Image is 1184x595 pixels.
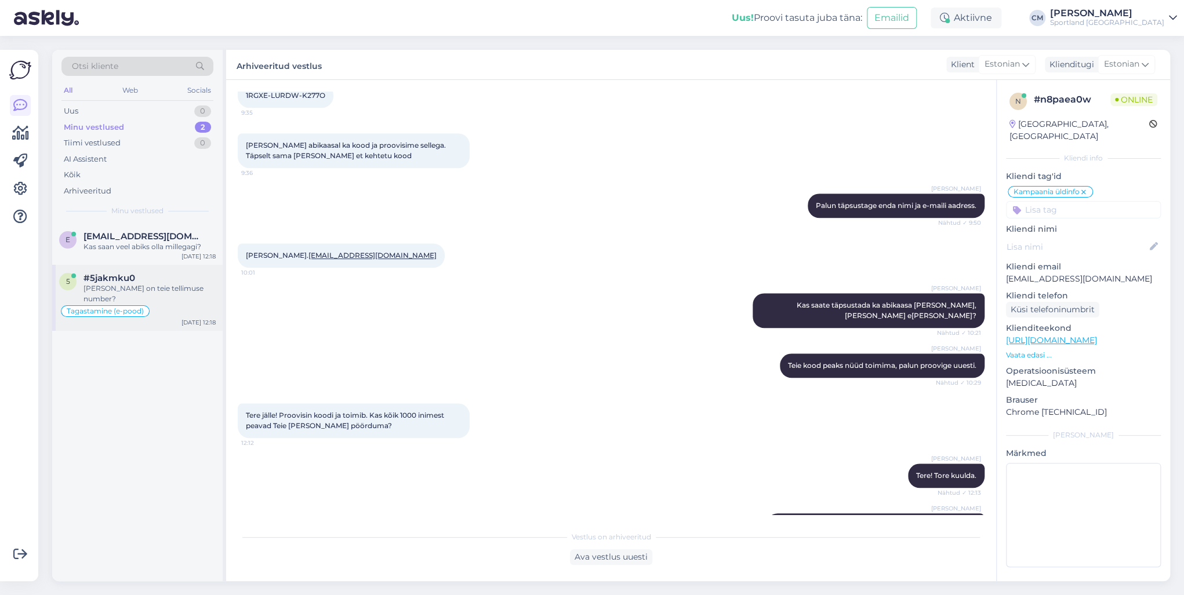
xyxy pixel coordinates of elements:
[937,328,981,337] span: Nähtud ✓ 10:21
[1006,394,1161,406] p: Brauser
[1007,240,1147,253] input: Lisa nimi
[1029,10,1045,26] div: CM
[1006,153,1161,163] div: Kliendi info
[64,105,78,117] div: Uus
[985,58,1020,71] span: Estonian
[181,318,216,327] div: [DATE] 12:18
[64,154,107,165] div: AI Assistent
[237,57,322,72] label: Arhiveeritud vestlus
[61,83,75,98] div: All
[241,108,285,117] span: 9:35
[1006,290,1161,302] p: Kliendi telefon
[185,83,213,98] div: Socials
[66,277,70,286] span: 5
[1006,273,1161,285] p: [EMAIL_ADDRESS][DOMAIN_NAME]
[1006,365,1161,377] p: Operatsioonisüsteem
[241,439,285,447] span: 12:12
[732,12,754,23] b: Uus!
[931,184,981,193] span: [PERSON_NAME]
[83,231,204,242] span: egemen.kels@gmail.com
[83,242,216,252] div: Kas saan veel abiks olla millegagi?
[195,122,211,133] div: 2
[931,504,981,513] span: [PERSON_NAME]
[1104,58,1139,71] span: Estonian
[1006,406,1161,418] p: Chrome [TECHNICAL_ID]
[1006,322,1161,334] p: Klienditeekond
[1006,430,1161,440] div: [PERSON_NAME]
[1006,350,1161,360] p: Vaata edasi ...
[308,251,437,260] a: [EMAIL_ADDRESS][DOMAIN_NAME]
[83,273,135,283] span: #5jakmku0
[732,11,862,25] div: Proovi tasuta juba täna:
[1110,93,1157,106] span: Online
[1045,59,1094,71] div: Klienditugi
[1009,118,1149,143] div: [GEOGRAPHIC_DATA], [GEOGRAPHIC_DATA]
[194,105,211,117] div: 0
[916,471,976,480] span: Tere! Tore kuulda.
[1006,335,1097,345] a: [URL][DOMAIN_NAME]
[1034,93,1110,107] div: # n8paea0w
[1050,9,1164,18] div: [PERSON_NAME]
[1014,188,1080,195] span: Kampaania üldinfo
[946,59,975,71] div: Klient
[867,7,917,29] button: Emailid
[1006,261,1161,273] p: Kliendi email
[797,301,978,320] span: Kas saate täpsustada ka abikaasa [PERSON_NAME], [PERSON_NAME] e[PERSON_NAME]?
[570,549,652,565] div: Ava vestlus uuesti
[111,206,164,216] span: Minu vestlused
[83,283,216,304] div: [PERSON_NAME] on teie tellimuse number?
[66,235,70,244] span: e
[1006,170,1161,182] p: Kliendi tag'id
[1006,302,1099,317] div: Küsi telefoninumbrit
[1006,447,1161,459] p: Märkmed
[67,308,144,315] span: Tagastamine (e-pood)
[194,137,211,149] div: 0
[246,411,446,430] span: Tere jälle! Proovisin koodi ja toimib. Kas kõik 1000 inimest peavad Teie [PERSON_NAME] pöörduma?
[931,284,981,293] span: [PERSON_NAME]
[936,378,981,387] span: Nähtud ✓ 10:29
[9,59,31,81] img: Askly Logo
[64,185,111,197] div: Arhiveeritud
[64,122,124,133] div: Minu vestlused
[572,532,651,542] span: Vestlus on arhiveeritud
[1006,223,1161,235] p: Kliendi nimi
[246,141,448,160] span: [PERSON_NAME] abikaasal ka kood ja proovisime sellega. Täpselt sama [PERSON_NAME] et kehtetu kood
[931,344,981,353] span: [PERSON_NAME]
[938,488,981,497] span: Nähtud ✓ 12:13
[788,361,976,370] span: Teie kood peaks nüüd toimima, palun proovige uuesti.
[64,137,121,149] div: Tiimi vestlused
[1015,97,1021,105] span: n
[931,454,981,463] span: [PERSON_NAME]
[72,60,118,72] span: Otsi kliente
[938,218,981,227] span: Nähtud ✓ 9:50
[246,251,437,260] span: [PERSON_NAME].
[1050,9,1177,27] a: [PERSON_NAME]Sportland [GEOGRAPHIC_DATA]
[241,268,285,277] span: 10:01
[816,201,976,210] span: Palun täpsustage enda nimi ja e-maili aadress.
[246,91,325,100] span: 1RGXE-LURDW-K277O
[1006,377,1161,389] p: [MEDICAL_DATA]
[120,83,140,98] div: Web
[1050,18,1164,27] div: Sportland [GEOGRAPHIC_DATA]
[1006,201,1161,218] input: Lisa tag
[64,169,81,181] div: Kõik
[241,169,285,177] span: 9:36
[181,252,216,261] div: [DATE] 12:18
[931,8,1001,28] div: Aktiivne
